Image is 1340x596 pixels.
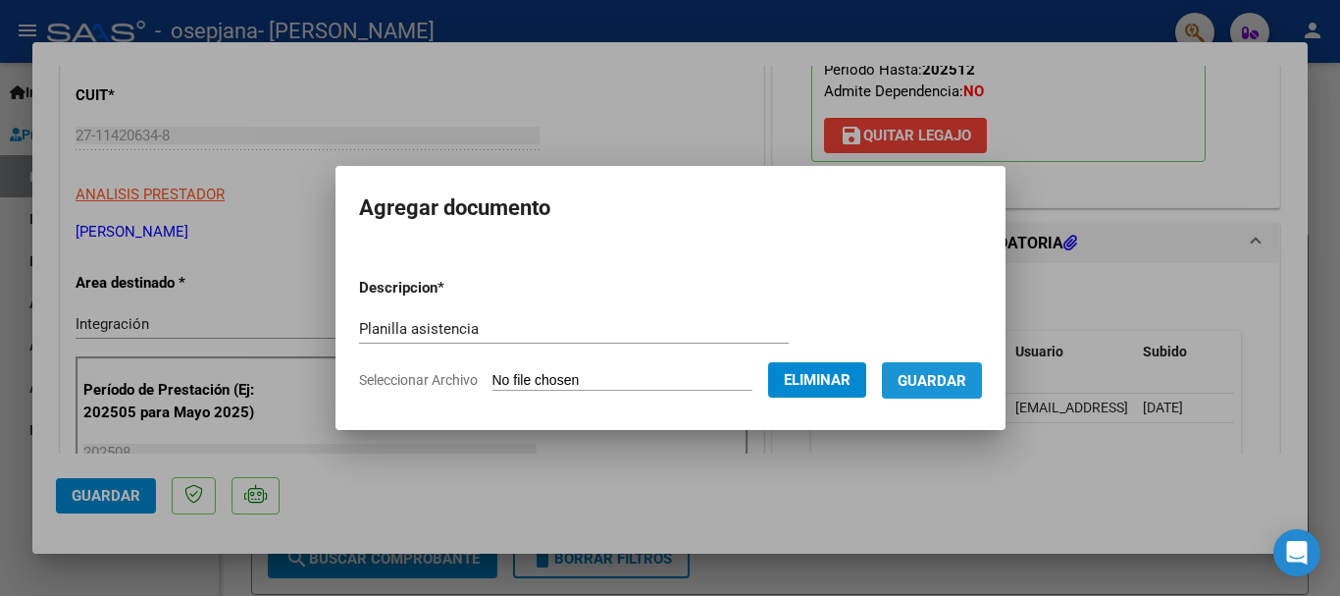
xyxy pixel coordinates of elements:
h2: Agregar documento [359,190,982,227]
button: Eliminar [768,362,866,398]
button: Guardar [882,362,982,399]
span: Guardar [898,372,966,390]
div: Open Intercom Messenger [1273,529,1320,576]
p: Descripcion [359,277,546,299]
span: Seleccionar Archivo [359,372,478,388]
span: Eliminar [784,371,850,389]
